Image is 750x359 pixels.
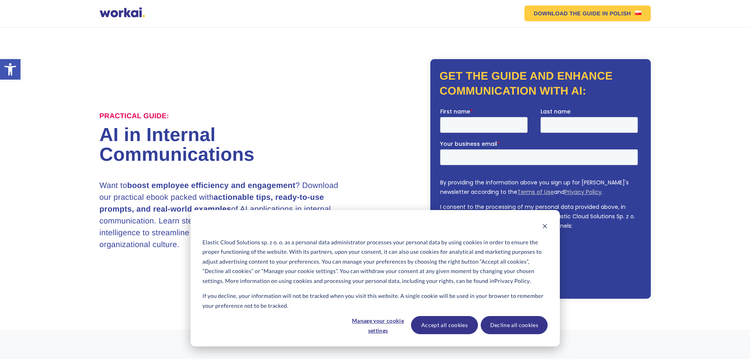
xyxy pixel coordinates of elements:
p: Elastic Cloud Solutions sp. z o. o. as a personal data administrator processes your personal data... [202,238,547,286]
div: Cookie banner [191,210,560,346]
iframe: Form 0 [440,108,641,284]
p: If you decline, your information will not be tracked when you visit this website. A single cookie... [202,291,547,311]
a: Privacy Policy [494,276,530,286]
img: US flag [635,11,641,15]
label: Practical Guide: [100,112,169,121]
h1: AI in Internal Communications [100,125,375,165]
em: DOWNLOAD THE GUIDE [534,11,601,16]
button: Dismiss cookie banner [542,222,548,232]
a: DOWNLOAD THE GUIDEIN POLISHUS flag [524,6,651,21]
strong: boost employee efficiency and engagement [127,181,295,190]
h3: Want to ? Download our practical ebook packed with of AI applications in internal communication. ... [100,180,348,251]
button: Manage your cookie settings [348,316,408,334]
button: Decline all cookies [481,316,548,334]
button: Accept all cookies [411,316,478,334]
h2: Get the guide and enhance communication with AI: [440,69,641,99]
